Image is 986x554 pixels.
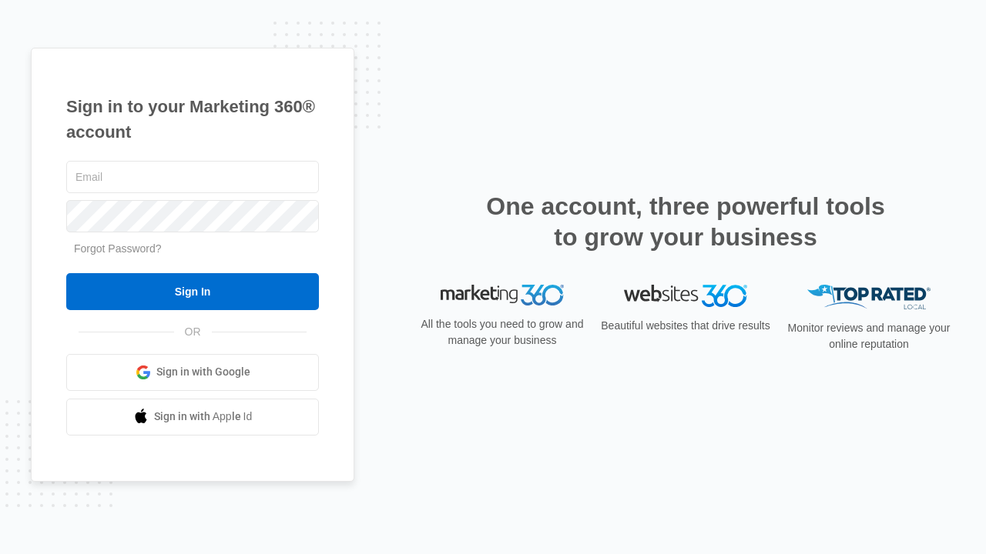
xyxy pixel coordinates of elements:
[783,320,955,352] p: Monitor reviews and manage your online reputation
[154,409,253,425] span: Sign in with Apple Id
[807,285,931,310] img: Top Rated Local
[156,364,250,380] span: Sign in with Google
[599,318,772,334] p: Beautiful websites that drive results
[66,94,319,145] h1: Sign in to your Marketing 360® account
[66,399,319,436] a: Sign in with Apple Id
[66,354,319,391] a: Sign in with Google
[66,273,319,310] input: Sign In
[624,285,747,307] img: Websites 360
[74,242,162,255] a: Forgot Password?
[174,324,212,340] span: OR
[416,316,589,349] p: All the tools you need to grow and manage your business
[481,191,890,252] h2: One account, three powerful tools to grow your business
[66,161,319,193] input: Email
[441,285,564,306] img: Marketing 360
